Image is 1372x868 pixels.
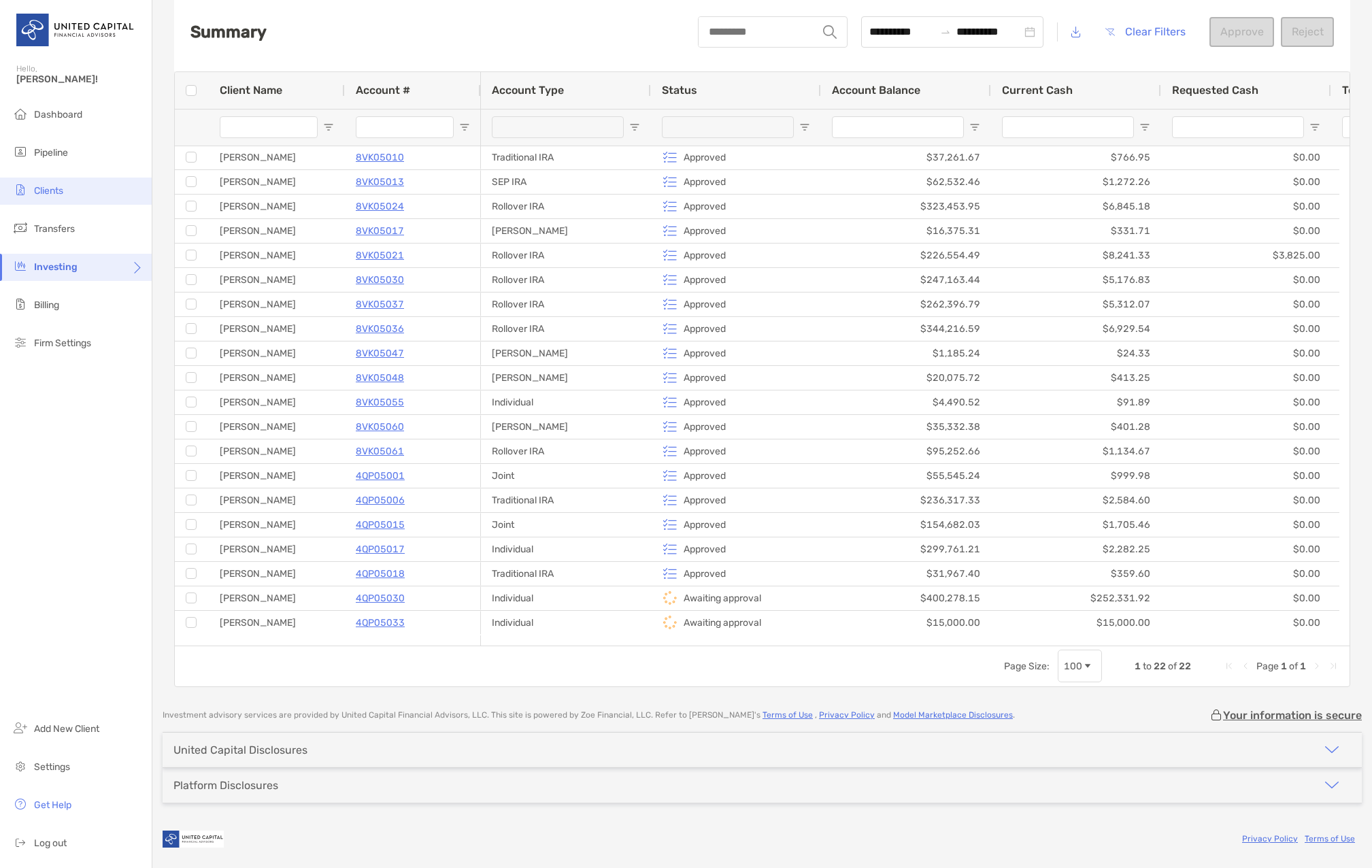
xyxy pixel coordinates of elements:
[684,149,726,166] p: Approved
[991,341,1161,365] div: $24.33
[356,149,404,166] p: 8VK05010
[1161,146,1331,169] div: $0.00
[821,390,991,414] div: $4,490.52
[763,710,813,720] a: Terms of Use
[173,779,278,792] div: Platform Disclosures
[356,369,404,386] a: 8VK05048
[356,116,454,138] input: Account # Filter Input
[684,614,761,631] p: Awaiting approval
[1154,661,1166,672] span: 22
[991,366,1161,390] div: $413.25
[356,345,404,362] p: 8VK05047
[1161,586,1331,610] div: $0.00
[991,439,1161,463] div: $1,134.67
[34,723,99,735] span: Add New Client
[356,443,404,460] a: 8VK05061
[819,710,875,720] a: Privacy Policy
[16,5,135,54] img: United Capital Logo
[34,337,91,349] span: Firm Settings
[481,562,651,586] div: Traditional IRA
[1161,611,1331,635] div: $0.00
[481,219,651,243] div: [PERSON_NAME]
[821,146,991,169] div: $37,261.67
[209,146,345,169] div: [PERSON_NAME]
[662,443,678,459] img: icon status
[991,390,1161,414] div: $91.89
[1161,195,1331,218] div: $0.00
[459,122,470,133] button: Open Filter Menu
[34,223,75,235] span: Transfers
[821,488,991,512] div: $236,317.33
[481,439,651,463] div: Rollover IRA
[356,516,405,533] a: 4QP05015
[821,439,991,463] div: $95,252.66
[12,105,29,122] img: dashboard icon
[684,492,726,509] p: Approved
[12,296,29,312] img: billing icon
[1300,661,1306,672] span: 1
[969,122,980,133] button: Open Filter Menu
[821,195,991,218] div: $323,453.95
[684,222,726,239] p: Approved
[821,341,991,365] div: $1,185.24
[1143,661,1152,672] span: to
[1161,415,1331,439] div: $0.00
[1324,741,1340,758] img: icon arrow
[356,247,404,264] a: 8VK05021
[684,271,726,288] p: Approved
[991,146,1161,169] div: $766.95
[481,415,651,439] div: [PERSON_NAME]
[356,565,405,582] a: 4QP05018
[1281,661,1287,672] span: 1
[12,834,29,850] img: logout icon
[684,320,726,337] p: Approved
[356,198,404,215] p: 8VK05024
[821,268,991,292] div: $247,163.44
[481,366,651,390] div: [PERSON_NAME]
[356,296,404,313] p: 8VK05037
[356,590,405,607] a: 4QP05030
[356,541,405,558] a: 4QP05017
[209,268,345,292] div: [PERSON_NAME]
[481,341,651,365] div: [PERSON_NAME]
[173,744,307,756] div: United Capital Disclosures
[991,562,1161,586] div: $359.60
[684,418,726,435] p: Approved
[34,185,63,197] span: Clients
[821,219,991,243] div: $16,375.31
[12,144,29,160] img: pipeline icon
[684,516,726,533] p: Approved
[1161,244,1331,267] div: $3,825.00
[832,116,964,138] input: Account Balance Filter Input
[481,390,651,414] div: Individual
[662,516,678,533] img: icon status
[821,244,991,267] div: $226,554.49
[991,488,1161,512] div: $2,584.60
[662,492,678,508] img: icon status
[481,146,651,169] div: Traditional IRA
[209,513,345,537] div: [PERSON_NAME]
[209,439,345,463] div: [PERSON_NAME]
[209,293,345,316] div: [PERSON_NAME]
[209,586,345,610] div: [PERSON_NAME]
[684,173,726,190] p: Approved
[684,394,726,411] p: Approved
[991,415,1161,439] div: $401.28
[356,614,405,631] a: 4QP05033
[1002,116,1134,138] input: Current Cash Filter Input
[12,758,29,774] img: settings icon
[991,513,1161,537] div: $1,705.46
[1161,537,1331,561] div: $0.00
[821,366,991,390] div: $20,075.72
[209,170,345,194] div: [PERSON_NAME]
[1064,661,1082,672] div: 100
[991,268,1161,292] div: $5,176.83
[220,116,318,138] input: Client Name Filter Input
[356,173,404,190] a: 8VK05013
[684,590,761,607] p: Awaiting approval
[662,320,678,337] img: icon status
